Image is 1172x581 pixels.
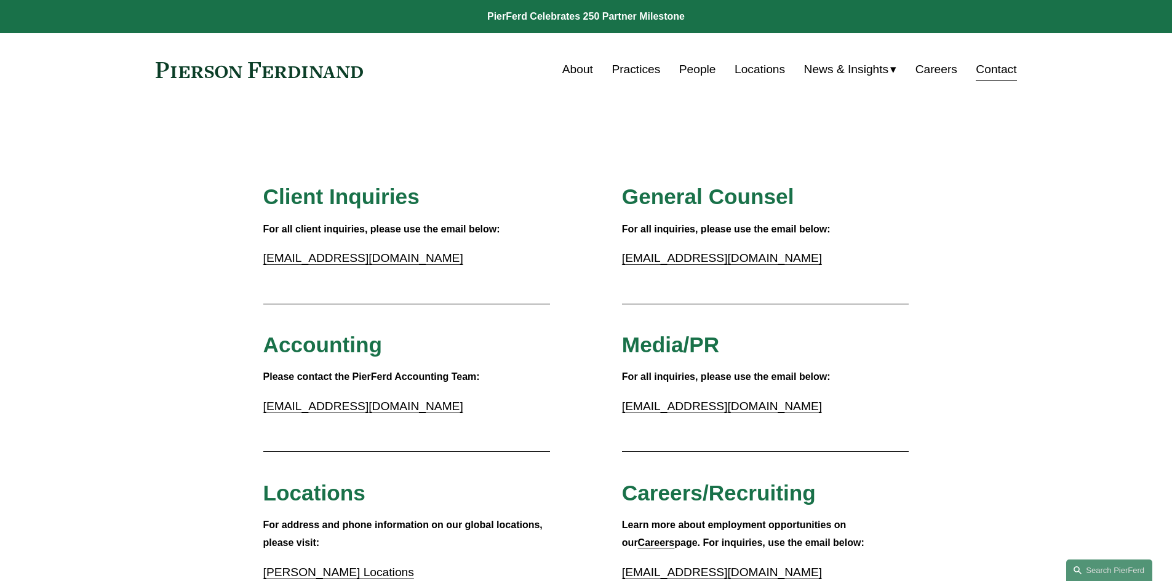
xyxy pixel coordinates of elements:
[1066,559,1152,581] a: Search this site
[263,224,500,234] strong: For all client inquiries, please use the email below:
[263,251,463,264] a: [EMAIL_ADDRESS][DOMAIN_NAME]
[674,537,864,548] strong: page. For inquiries, use the email below:
[622,566,822,579] a: [EMAIL_ADDRESS][DOMAIN_NAME]
[638,537,675,548] a: Careers
[622,184,794,208] span: General Counsel
[263,481,365,505] span: Locations
[622,333,719,357] span: Media/PR
[263,371,480,382] strong: Please contact the PierFerd Accounting Team:
[622,520,849,548] strong: Learn more about employment opportunities on our
[804,58,897,81] a: folder dropdown
[622,400,822,413] a: [EMAIL_ADDRESS][DOMAIN_NAME]
[263,400,463,413] a: [EMAIL_ADDRESS][DOMAIN_NAME]
[622,224,831,234] strong: For all inquiries, please use the email below:
[263,566,414,579] a: [PERSON_NAME] Locations
[263,333,383,357] span: Accounting
[622,371,831,382] strong: For all inquiries, please use the email below:
[263,520,546,548] strong: For address and phone information on our global locations, please visit:
[612,58,660,81] a: Practices
[915,58,957,81] a: Careers
[562,58,593,81] a: About
[679,58,716,81] a: People
[263,184,420,208] span: Client Inquiries
[622,481,816,505] span: Careers/Recruiting
[976,58,1016,81] a: Contact
[622,251,822,264] a: [EMAIL_ADDRESS][DOMAIN_NAME]
[735,58,785,81] a: Locations
[804,59,889,81] span: News & Insights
